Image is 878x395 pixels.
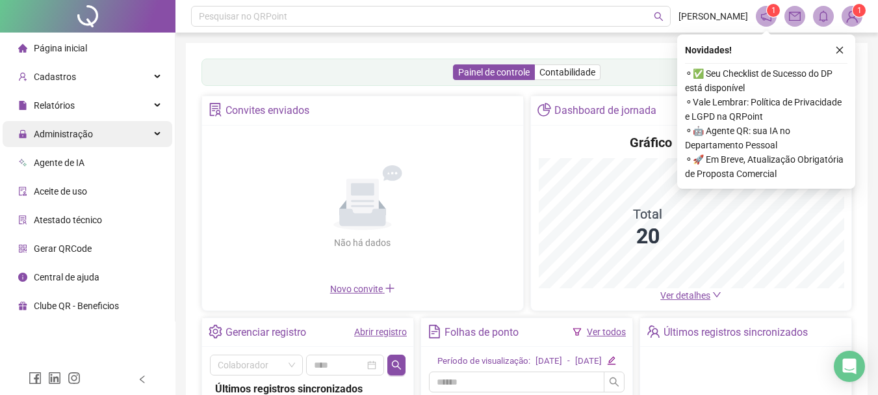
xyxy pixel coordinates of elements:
span: search [609,377,619,387]
sup: Atualize o seu contato no menu Meus Dados [853,4,866,17]
div: [DATE] [536,355,562,368]
span: left [138,375,147,384]
span: lock [18,129,27,139]
img: 88152 [842,7,862,26]
span: Gerar QRCode [34,243,92,254]
span: plus [385,283,395,293]
span: filter [573,327,582,336]
span: ⚬ 🚀 Em Breve, Atualização Obrigatória de Proposta Comercial [685,152,847,181]
span: Clube QR - Beneficios [34,301,119,311]
span: close [835,46,844,55]
div: [DATE] [575,355,602,368]
span: search [654,12,664,21]
span: home [18,44,27,53]
span: Contabilidade [539,67,595,77]
span: solution [209,103,222,116]
span: Agente de IA [34,157,84,168]
span: linkedin [48,372,61,385]
span: [PERSON_NAME] [678,9,748,23]
span: Administração [34,129,93,139]
div: Período de visualização: [437,355,530,368]
div: Últimos registros sincronizados [664,321,808,344]
span: Atestado técnico [34,215,102,225]
span: solution [18,215,27,225]
div: Não há dados [303,236,422,250]
span: qrcode [18,244,27,253]
span: Aceite de uso [34,186,87,197]
span: Novidades ! [685,43,732,57]
span: user-add [18,72,27,81]
span: bell [818,10,829,22]
span: edit [607,356,615,364]
span: notification [760,10,772,22]
span: setting [209,325,222,338]
span: ⚬ ✅ Seu Checklist de Sucesso do DP está disponível [685,66,847,95]
sup: 1 [767,4,780,17]
a: Ver detalhes down [660,290,721,301]
span: gift [18,301,27,310]
span: 1 [857,6,862,15]
span: down [712,290,721,299]
span: audit [18,187,27,196]
span: pie-chart [537,103,551,116]
div: Folhas de ponto [445,321,519,344]
span: ⚬ Vale Lembrar: Política de Privacidade e LGPD na QRPoint [685,95,847,124]
h4: Gráfico [630,133,672,152]
span: file [18,101,27,110]
span: facebook [29,372,42,385]
span: info-circle [18,273,27,282]
span: Novo convite [330,284,395,294]
span: Ver detalhes [660,290,710,301]
span: Central de ajuda [34,272,99,282]
span: instagram [68,372,81,385]
div: Open Intercom Messenger [834,351,865,382]
span: search [391,360,402,370]
span: Relatórios [34,100,75,111]
span: team [647,325,660,338]
span: Página inicial [34,43,87,53]
span: mail [789,10,801,22]
div: - [567,355,570,368]
div: Dashboard de jornada [554,100,656,122]
a: Abrir registro [354,327,407,337]
span: ⚬ 🤖 Agente QR: sua IA no Departamento Pessoal [685,124,847,152]
div: Convites enviados [226,100,309,122]
span: Cadastros [34,72,76,82]
a: Ver todos [587,327,626,337]
span: Painel de controle [458,67,530,77]
span: file-text [428,325,441,338]
span: 1 [771,6,776,15]
div: Gerenciar registro [226,321,306,344]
